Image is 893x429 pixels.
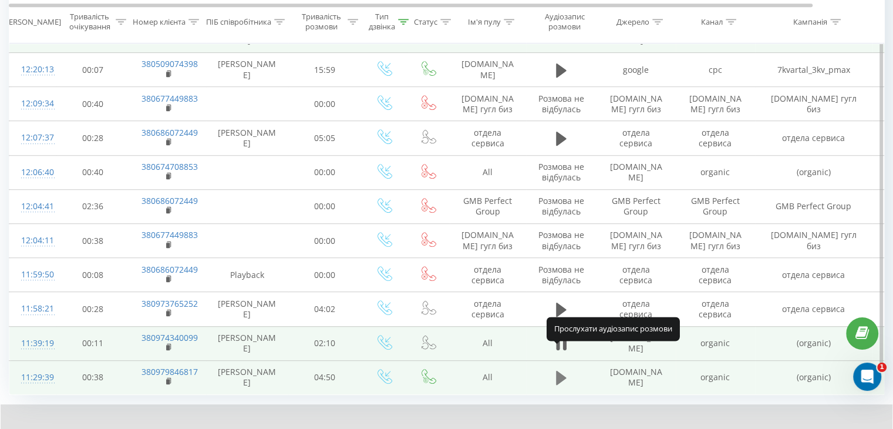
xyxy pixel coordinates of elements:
td: 00:00 [288,258,362,292]
td: (organic) [755,360,872,394]
div: 11:58:21 [21,297,45,320]
td: отдела сервиса [755,258,872,292]
td: [PERSON_NAME] [206,121,288,155]
div: Тривалість очікування [66,12,113,32]
a: 380979846817 [141,366,198,377]
td: отдела сервиса [450,121,526,155]
td: 00:07 [56,53,130,87]
td: [DOMAIN_NAME] гугл биз [450,224,526,258]
td: Playback [206,258,288,292]
div: 11:39:19 [21,332,45,355]
span: Розмова не відбулась [538,229,584,251]
td: [DOMAIN_NAME] [597,360,676,394]
td: [DOMAIN_NAME] гугл биз [450,87,526,121]
iframe: Intercom live chat [853,363,881,391]
a: 380686072449 [141,195,198,206]
td: [DOMAIN_NAME] гугл биз [676,224,755,258]
td: [DOMAIN_NAME] гугл биз [597,224,676,258]
a: 380509074398 [141,58,198,69]
div: Прослухати аудіозапис розмови [547,317,680,341]
span: Розмова не відбулась [538,161,584,183]
td: 02:10 [288,326,362,360]
td: отдела сервиса [597,121,676,155]
td: отдела сервиса [676,121,755,155]
td: 05:05 [288,121,362,155]
td: 00:28 [56,292,130,326]
td: 02:36 [56,189,130,223]
td: [DOMAIN_NAME] гугл биз [755,224,872,258]
td: cpc [676,53,755,87]
td: All [450,326,526,360]
td: organic [676,155,755,189]
span: Розмова не відбулась [538,195,584,217]
div: 11:29:39 [21,366,45,389]
td: [PERSON_NAME] [206,53,288,87]
div: 11:59:50 [21,263,45,286]
div: 12:20:13 [21,58,45,81]
td: GMB Perfect Group [597,189,676,223]
div: [PERSON_NAME] [2,17,61,27]
span: 1 [877,363,887,372]
div: Аудіозапис розмови [536,12,593,32]
td: [PERSON_NAME] [206,360,288,394]
a: 380974340099 [141,332,198,343]
td: 00:40 [56,155,130,189]
a: 380674708853 [141,161,198,172]
a: 380973765252 [141,298,198,309]
td: 04:02 [288,292,362,326]
td: [PERSON_NAME] [206,326,288,360]
a: 380686072449 [141,127,198,138]
td: 00:38 [56,224,130,258]
td: GMB Perfect Group [676,189,755,223]
td: отдела сервиса [755,121,872,155]
td: All [450,360,526,394]
div: 12:04:11 [21,229,45,252]
a: 380677449883 [141,229,198,240]
div: Кампанія [793,17,827,27]
td: organic [676,326,755,360]
td: отдела сервиса [676,292,755,326]
td: 00:28 [56,121,130,155]
div: 12:09:34 [21,92,45,115]
td: GMB Perfect Group [450,189,526,223]
td: отдела сервиса [755,292,872,326]
td: [DOMAIN_NAME] гугл биз [676,87,755,121]
td: GMB Perfect Group [755,189,872,223]
td: 7kvartal_3kv_pmax [755,53,872,87]
span: Розмова не відбулась [538,93,584,115]
span: Розмова не відбулась [538,264,584,286]
div: Тривалість розмови [298,12,345,32]
div: 12:04:41 [21,195,45,218]
td: (organic) [755,155,872,189]
td: отдела сервиса [676,258,755,292]
td: 00:08 [56,258,130,292]
td: [DOMAIN_NAME] гугл биз [597,87,676,121]
td: organic [676,360,755,394]
td: [PERSON_NAME] [206,292,288,326]
div: Номер клієнта [133,17,186,27]
td: 00:38 [56,360,130,394]
td: [DOMAIN_NAME] [450,53,526,87]
div: Тип дзвінка [369,12,395,32]
a: 380677449883 [141,93,198,104]
td: отдела сервиса [450,258,526,292]
td: 00:00 [288,155,362,189]
td: 00:00 [288,87,362,121]
td: (organic) [755,326,872,360]
div: 12:06:40 [21,161,45,184]
td: google [597,53,676,87]
td: 00:00 [288,189,362,223]
td: 04:50 [288,360,362,394]
td: 00:40 [56,87,130,121]
td: отдела сервиса [597,258,676,292]
td: 15:59 [288,53,362,87]
div: 12:07:37 [21,126,45,149]
td: 00:11 [56,326,130,360]
td: [DOMAIN_NAME] гугл биз [755,87,872,121]
div: Джерело [616,17,649,27]
td: отдела сервиса [450,292,526,326]
td: 00:00 [288,224,362,258]
div: Ім'я пулу [468,17,501,27]
td: All [450,155,526,189]
div: ПІБ співробітника [206,17,271,27]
